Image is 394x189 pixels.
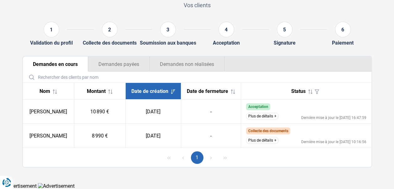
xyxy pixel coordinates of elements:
div: 3 [160,22,176,37]
input: Rechercher des clients par nom [25,72,369,83]
div: 4 [218,22,234,37]
img: Advertisement [38,183,75,189]
span: Status [291,88,306,94]
td: [PERSON_NAME] [23,124,74,148]
td: 8 990 € [74,124,125,148]
td: [PERSON_NAME] [23,100,74,124]
button: Next Page [205,151,217,164]
span: Collecte des documents [248,129,288,133]
button: Demandes non réalisées [150,57,225,72]
div: 6 [335,22,351,37]
span: Nom [39,88,50,94]
div: Paiement [332,40,354,46]
td: 10 890 € [74,100,125,124]
p: Vos clients [22,1,372,9]
div: Signature [274,40,296,46]
div: 5 [277,22,292,37]
div: 1 [44,22,59,37]
div: Dernière mise à jour le [DATE] 16:47:59 [301,116,366,120]
button: Page 1 [191,151,203,164]
span: Acceptation [248,105,268,109]
button: Last Page [219,151,231,164]
div: Validation du profil [30,40,73,46]
div: Acceptation [213,40,240,46]
td: [DATE] [125,124,181,148]
button: Plus de détails [246,137,279,144]
div: 2 [102,22,118,37]
div: Soumission aux banques [140,40,196,46]
button: Plus de détails [246,113,279,120]
span: Date de fermeture [187,88,228,94]
button: First Page [163,151,175,164]
button: Previous Page [177,151,189,164]
td: - [181,124,241,148]
div: Dernière mise à jour le [DATE] 10:16:56 [301,140,366,144]
button: Demandes payées [88,57,150,72]
button: Demandes en cours [23,57,88,72]
td: [DATE] [125,100,181,124]
div: Collecte des documents [83,40,137,46]
td: - [181,100,241,124]
span: Date de création [131,88,168,94]
span: Montant [87,88,106,94]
